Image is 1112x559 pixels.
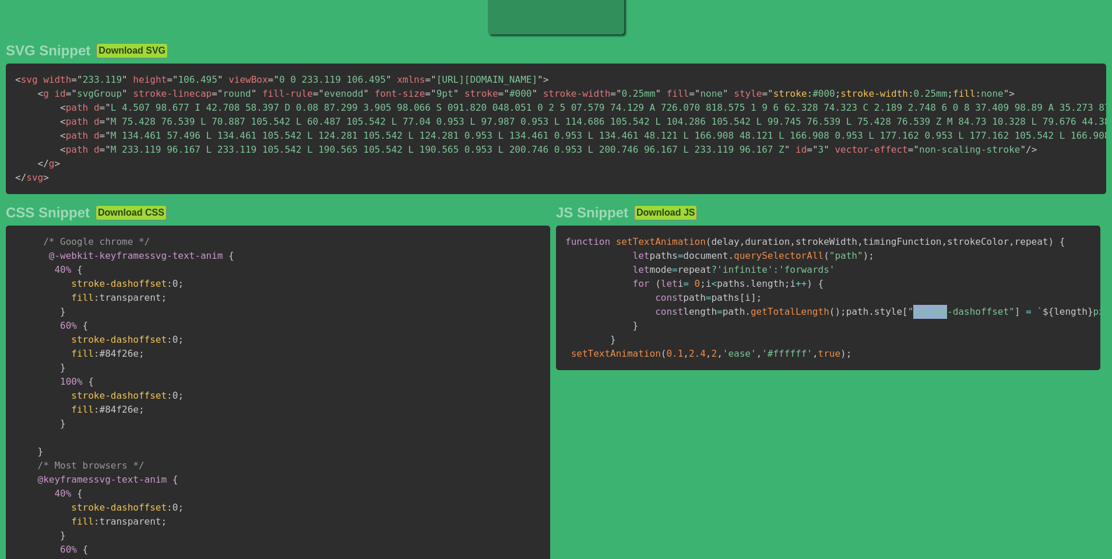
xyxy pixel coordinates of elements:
span: " [453,88,459,99]
span: vector-effect [835,144,907,155]
span: setTextAnimation [571,348,661,359]
span: : [167,334,173,345]
span: " [217,74,223,85]
span: : [773,264,779,275]
span: : [167,278,173,289]
span: g [38,88,49,99]
span: . [745,306,751,317]
span: stroke [773,88,807,99]
span: " [504,88,509,99]
span: /> [1026,144,1037,155]
h2: CSS Snippet [6,205,90,221]
span: ; [178,278,184,289]
span: > [543,74,549,85]
span: < [60,116,66,127]
span: style [734,88,762,99]
span: ; [139,404,145,415]
span: : [976,88,981,99]
span: " [273,74,279,85]
button: Download SVG [96,43,168,58]
span: ; [161,292,167,303]
span: < [15,74,21,85]
span: . [728,250,734,261]
span: 0 [695,278,701,289]
span: [ [902,306,908,317]
span: = [672,264,678,275]
span: " [105,130,111,141]
span: [ [740,292,745,303]
span: ) [835,306,840,317]
span: { [83,320,89,331]
span: non-scaling-stroke [908,144,1026,155]
span: , [790,236,796,247]
span: = [71,74,77,85]
span: svg-text-anim [38,474,167,485]
span: " [363,88,369,99]
span: fill [71,404,94,415]
span: stroke-dashoffset [71,334,167,345]
span: , [1009,236,1015,247]
span: stroke-width [840,88,908,99]
span: g [38,158,55,169]
span: { [1060,236,1065,247]
span: = [678,250,684,261]
span: stroke-linecap [133,88,212,99]
span: ; [756,292,762,303]
span: path [60,116,88,127]
span: > [54,158,60,169]
span: ( [655,278,661,289]
span: for [633,278,650,289]
span: @-webkit-keyframes [49,250,150,261]
span: let [633,264,650,275]
span: 'forwards' [779,264,835,275]
span: ( [661,348,667,359]
span: " [723,88,729,99]
span: > [43,172,49,183]
span: = [100,102,105,113]
span: fill [71,516,94,527]
span: font-size [375,88,425,99]
span: : [94,348,100,359]
span: @keyframes [38,474,94,485]
span: #000 [498,88,537,99]
button: Download JS [634,205,697,220]
span: 100% [60,376,83,387]
span: 9pt [425,88,459,99]
span: ` [1037,306,1043,317]
span: ) [1048,236,1054,247]
span: < [60,102,66,113]
span: 0.1 [666,348,683,359]
span: = [100,130,105,141]
span: " [431,74,437,85]
span: } [610,334,616,345]
span: = [100,116,105,127]
span: ; [947,88,953,99]
span: , [812,348,818,359]
span: = [268,74,274,85]
span: let [661,278,678,289]
span: = [1026,306,1032,317]
span: > [1009,88,1015,99]
span: setTextAnimation [616,236,706,247]
span: xmlns [397,74,425,85]
span: stroke-dashoffset [71,390,167,401]
span: ; [700,278,706,289]
span: , [740,236,745,247]
span: stroke-dashoffset [71,502,167,513]
span: : [807,88,813,99]
span: = [908,144,914,155]
span: " [122,88,128,99]
span: px [1093,306,1104,317]
span: < [60,144,66,155]
span: stroke [464,88,498,99]
span: viewBox [228,74,268,85]
span: { [173,474,178,485]
span: #000 0.25mm none [773,88,1004,99]
span: path [60,144,88,155]
span: " [431,88,437,99]
span: ; [868,250,874,261]
span: = [717,306,723,317]
span: </ [15,172,26,183]
span: svg [15,74,38,85]
h2: JS Snippet [556,205,628,221]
